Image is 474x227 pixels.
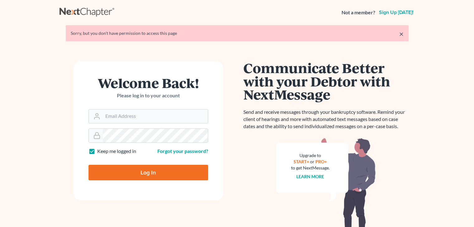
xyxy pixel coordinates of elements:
a: × [399,30,404,38]
label: Keep me logged in [97,148,136,155]
div: Sorry, but you don't have permission to access this page [71,30,404,36]
a: Sign up [DATE]! [378,10,415,15]
input: Log In [89,165,208,180]
h1: Welcome Back! [89,76,208,90]
p: Send and receive messages through your bankruptcy software. Remind your client of hearings and mo... [243,109,409,130]
a: Learn more [296,174,324,179]
div: Upgrade to [291,152,330,159]
input: Email Address [103,109,208,123]
a: PRO+ [315,159,327,164]
h1: Communicate Better with your Debtor with NextMessage [243,61,409,101]
div: to get NextMessage. [291,165,330,171]
strong: Not a member? [342,9,375,16]
a: Forgot your password? [157,148,208,154]
a: START+ [294,159,309,164]
span: or [310,159,314,164]
p: Please log in to your account [89,92,208,99]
